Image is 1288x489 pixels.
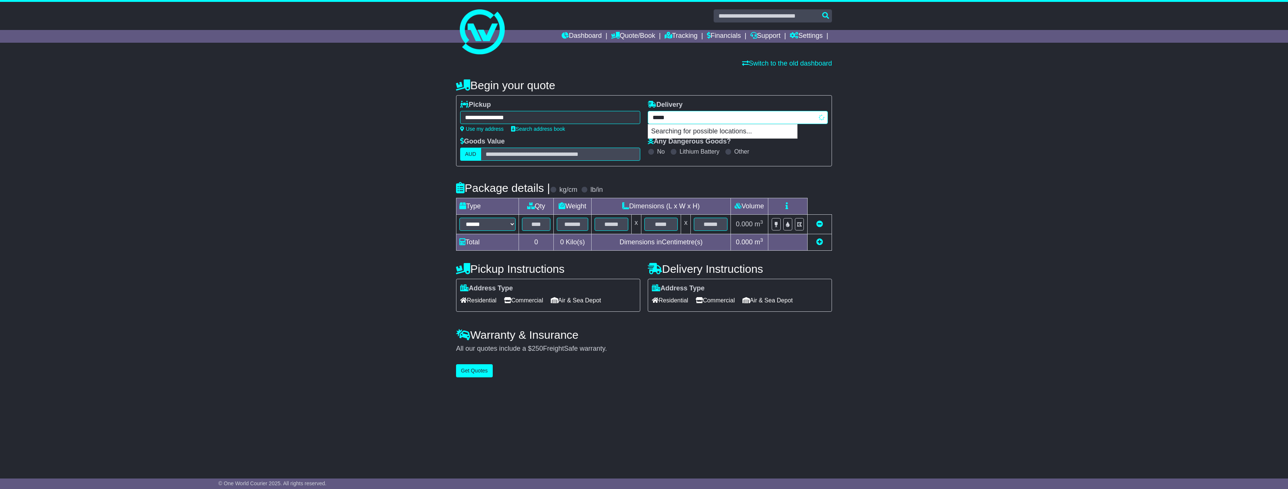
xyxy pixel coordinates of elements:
a: Tracking [665,30,698,43]
label: Address Type [460,284,513,293]
label: No [657,148,665,155]
a: Dashboard [562,30,602,43]
a: Add new item [816,238,823,246]
h4: Package details | [456,182,550,194]
span: m [754,220,763,228]
label: AUD [460,148,481,161]
a: Financials [707,30,741,43]
label: lb/in [590,186,603,194]
h4: Pickup Instructions [456,263,640,275]
h4: Delivery Instructions [648,263,832,275]
sup: 3 [760,219,763,225]
span: 0.000 [736,220,753,228]
td: Kilo(s) [554,234,592,251]
label: kg/cm [559,186,577,194]
label: Lithium Battery [680,148,720,155]
a: Settings [790,30,823,43]
button: Get Quotes [456,364,493,377]
td: Total [456,234,519,251]
a: Quote/Book [611,30,655,43]
td: x [631,215,641,234]
td: Type [456,198,519,215]
span: Air & Sea Depot [742,295,793,306]
a: Search address book [511,126,565,132]
span: m [754,238,763,246]
label: Other [734,148,749,155]
label: Any Dangerous Goods? [648,138,731,146]
span: Commercial [504,295,543,306]
td: 0 [519,234,554,251]
sup: 3 [760,237,763,243]
td: Weight [554,198,592,215]
h4: Begin your quote [456,79,832,91]
span: 0 [560,238,564,246]
td: Dimensions in Centimetre(s) [591,234,730,251]
a: Remove this item [816,220,823,228]
label: Pickup [460,101,491,109]
div: All our quotes include a $ FreightSafe warranty. [456,345,832,353]
label: Address Type [652,284,705,293]
span: 250 [532,345,543,352]
label: Delivery [648,101,683,109]
h4: Warranty & Insurance [456,329,832,341]
span: © One World Courier 2025. All rights reserved. [218,480,326,486]
td: x [681,215,691,234]
typeahead: Please provide city [648,111,828,124]
span: Residential [652,295,688,306]
span: 0.000 [736,238,753,246]
span: Commercial [696,295,735,306]
a: Use my address [460,126,504,132]
label: Goods Value [460,138,505,146]
td: Volume [730,198,768,215]
a: Switch to the old dashboard [742,60,832,67]
p: Searching for possible locations... [648,124,797,139]
span: Air & Sea Depot [551,295,601,306]
span: Residential [460,295,496,306]
a: Support [750,30,781,43]
td: Dimensions (L x W x H) [591,198,730,215]
td: Qty [519,198,554,215]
